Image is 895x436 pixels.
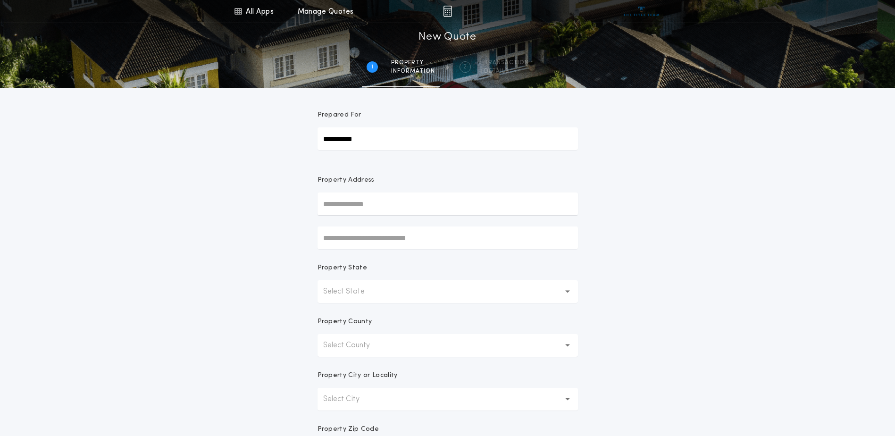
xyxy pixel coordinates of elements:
p: Select State [323,286,380,297]
span: Transaction [484,59,529,67]
p: Property County [318,317,372,327]
span: Property [391,59,435,67]
img: img [443,6,452,17]
p: Property Zip Code [318,425,379,434]
button: Select State [318,280,578,303]
h2: 1 [371,63,373,71]
p: Property State [318,263,367,273]
p: Select City [323,394,375,405]
p: Property Address [318,176,578,185]
button: Select City [318,388,578,411]
h2: 2 [463,63,467,71]
h1: New Quote [418,30,476,45]
p: Select County [323,340,385,351]
span: details [484,67,529,75]
input: Prepared For [318,127,578,150]
img: vs-icon [624,7,659,16]
span: information [391,67,435,75]
p: Property City or Locality [318,371,398,380]
p: Prepared For [318,110,361,120]
button: Select County [318,334,578,357]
